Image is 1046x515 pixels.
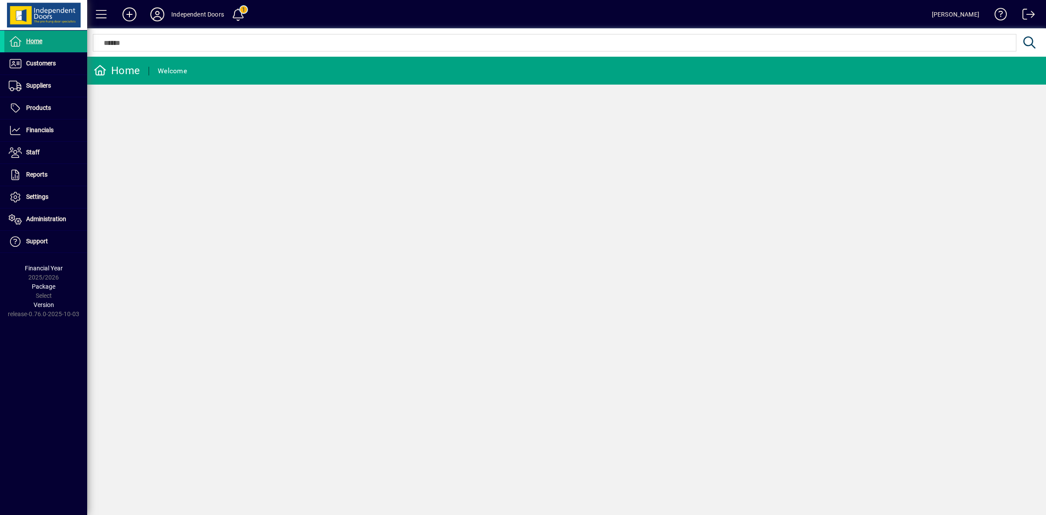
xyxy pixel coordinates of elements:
[115,7,143,22] button: Add
[4,186,87,208] a: Settings
[988,2,1007,30] a: Knowledge Base
[1016,2,1035,30] a: Logout
[26,149,40,156] span: Staff
[26,60,56,67] span: Customers
[94,64,140,78] div: Home
[25,265,63,272] span: Financial Year
[4,142,87,164] a: Staff
[26,104,51,111] span: Products
[4,208,87,230] a: Administration
[34,301,54,308] span: Version
[32,283,55,290] span: Package
[26,238,48,245] span: Support
[158,64,187,78] div: Welcome
[26,38,42,44] span: Home
[171,7,224,21] div: Independent Doors
[26,171,48,178] span: Reports
[26,193,48,200] span: Settings
[4,97,87,119] a: Products
[4,75,87,97] a: Suppliers
[4,53,87,75] a: Customers
[4,119,87,141] a: Financials
[932,7,979,21] div: [PERSON_NAME]
[26,126,54,133] span: Financials
[4,231,87,252] a: Support
[26,82,51,89] span: Suppliers
[26,215,66,222] span: Administration
[4,164,87,186] a: Reports
[143,7,171,22] button: Profile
